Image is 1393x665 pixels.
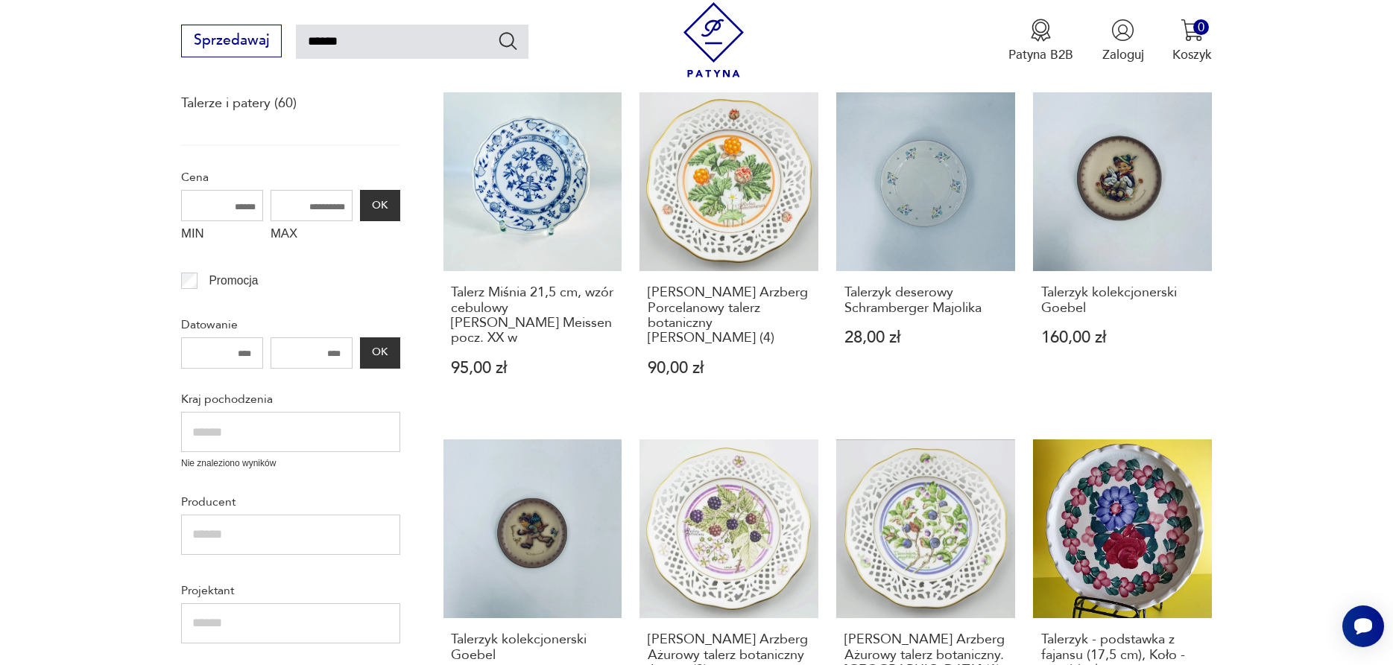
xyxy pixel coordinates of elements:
[1008,19,1073,63] a: Ikona medaluPatyna B2B
[1033,92,1212,411] a: Talerzyk kolekcjonerski GoebelTalerzyk kolekcjonerski Goebel160,00 zł
[181,315,400,334] p: Datowanie
[1172,19,1212,63] button: 0Koszyk
[451,632,613,663] h3: Talerzyk kolekcjonerski Goebel
[1102,19,1144,63] button: Zaloguj
[181,492,400,512] p: Producent
[1102,46,1144,63] p: Zaloguj
[443,92,622,411] a: Talerz Miśnia 21,5 cm, wzór cebulowy Ernst Teichert Meissen pocz. XX wTalerz Miśnia 21,5 cm, wzór...
[497,30,519,51] button: Szukaj
[181,91,297,116] a: Talerze i patery (60)
[181,456,400,471] p: Nie znaleziono wyników
[360,190,400,221] button: OK
[1008,46,1073,63] p: Patyna B2B
[1342,605,1384,647] iframe: Smartsupp widget button
[181,168,400,187] p: Cena
[181,25,282,57] button: Sprzedawaj
[1193,19,1209,35] div: 0
[181,389,400,409] p: Kraj pochodzenia
[639,92,818,411] a: Schumann Arzberg Porcelanowy talerz botaniczny Malina nordycka (4)[PERSON_NAME] Arzberg Porcelano...
[360,337,400,369] button: OK
[836,92,1015,411] a: Talerzyk deserowy Schramberger MajolikaTalerzyk deserowy Schramberger Majolika28,00 zł
[451,360,613,376] p: 95,00 zł
[451,285,613,346] h3: Talerz Miśnia 21,5 cm, wzór cebulowy [PERSON_NAME] Meissen pocz. XX w
[676,2,751,77] img: Patyna - sklep z meblami i dekoracjami vintage
[271,221,353,249] label: MAX
[1181,19,1204,42] img: Ikona koszyka
[1041,285,1204,316] h3: Talerzyk kolekcjonerski Goebel
[648,360,810,376] p: 90,00 zł
[1111,19,1134,42] img: Ikonka użytkownika
[209,271,258,290] p: Promocja
[181,221,263,249] label: MIN
[1041,330,1204,346] p: 160,00 zł
[181,581,400,600] p: Projektant
[648,285,810,346] h3: [PERSON_NAME] Arzberg Porcelanowy talerz botaniczny [PERSON_NAME] (4)
[181,36,282,48] a: Sprzedawaj
[1172,46,1212,63] p: Koszyk
[1008,19,1073,63] button: Patyna B2B
[844,330,1007,346] p: 28,00 zł
[844,285,1007,316] h3: Talerzyk deserowy Schramberger Majolika
[1029,19,1052,42] img: Ikona medalu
